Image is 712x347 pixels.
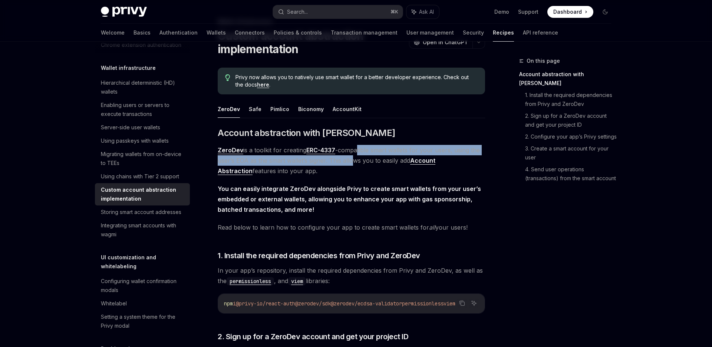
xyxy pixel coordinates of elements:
button: Copy the contents from the code block [457,298,467,308]
a: Enabling users or servers to execute transactions [95,98,190,121]
a: Integrating smart accounts with wagmi [95,219,190,241]
a: Security [463,24,484,42]
span: On this page [527,56,560,65]
a: Using passkeys with wallets [95,134,190,147]
span: 1. Install the required dependencies from Privy and ZeroDev [218,250,420,261]
a: User management [406,24,454,42]
div: Setting a system theme for the Privy modal [101,312,185,330]
div: Hierarchical deterministic (HD) wallets [101,78,185,96]
div: Migrating wallets from on-device to TEEs [101,150,185,168]
button: Open in ChatGPT [409,36,472,49]
a: ZeroDev [218,146,243,154]
a: Configuring wallet confirmation modals [95,275,190,297]
a: Whitelabel [95,297,190,310]
span: Privy now allows you to natively use smart wallet for a better developer experience. Check out th... [235,74,478,88]
button: Ask AI [469,298,479,308]
span: i [233,300,236,307]
span: 2. Sign up for a ZeroDev account and get your project ID [218,331,408,342]
span: npm [224,300,233,307]
a: Hierarchical deterministic (HD) wallets [95,76,190,98]
span: Open in ChatGPT [423,39,468,46]
button: ZeroDev [218,100,240,118]
div: Server-side user wallets [101,123,160,132]
a: Policies & controls [274,24,322,42]
code: viem [288,277,306,285]
span: ⌘ K [390,9,398,15]
span: Read below to learn how to configure your app to create smart wallets for your users! [218,222,485,233]
a: ERC-4337 [306,146,335,154]
a: 3. Create a smart account for your user [525,143,617,163]
img: dark logo [101,7,147,17]
button: Toggle dark mode [599,6,611,18]
a: Transaction management [331,24,398,42]
div: Using passkeys with wallets [101,136,169,145]
a: here [257,81,269,88]
button: Ask AI [406,5,439,19]
a: 4. Send user operations (transactions) from the smart account [525,163,617,184]
a: 1. Install the required dependencies from Privy and ZeroDev [525,89,617,110]
a: Custom account abstraction implementation [95,183,190,205]
span: permissionless [402,300,444,307]
a: 2. Configure your app’s Privy settings [525,131,617,143]
div: Enabling users or servers to execute transactions [101,101,185,119]
button: Safe [249,100,261,118]
button: Pimlico [270,100,289,118]
a: Recipes [493,24,514,42]
div: Custom account abstraction implementation [101,185,185,203]
a: Dashboard [547,6,593,18]
a: permissionless [227,277,274,285]
button: Biconomy [298,100,324,118]
a: Authentication [159,24,198,42]
button: AccountKit [333,100,362,118]
div: Integrating smart accounts with wagmi [101,221,185,239]
span: Account abstraction with [PERSON_NAME] [218,127,395,139]
span: @privy-io/react-auth [236,300,295,307]
a: API reference [523,24,558,42]
button: Search...⌘K [273,5,403,19]
code: permissionless [227,277,274,285]
a: Connectors [235,24,265,42]
svg: Tip [225,74,230,81]
a: Migrating wallets from on-device to TEEs [95,147,190,170]
a: Basics [133,24,151,42]
div: Search... [287,7,308,16]
strong: You can easily integrate ZeroDev alongside Privy to create smart wallets from your user’s embedde... [218,185,481,213]
em: all [429,224,435,231]
span: Dashboard [553,8,582,16]
span: is a toolkit for creating -compatible smart wallets for your users, using the user’s EOA as the s... [218,145,485,176]
a: Server-side user wallets [95,121,190,134]
h1: Custom account abstraction implementation [218,29,406,56]
a: viem [288,277,306,285]
div: Storing smart account addresses [101,208,181,217]
h5: Wallet infrastructure [101,64,156,72]
div: Using chains with Tier 2 support [101,172,179,181]
span: @zerodev/ecdsa-validator [331,300,402,307]
a: Support [518,8,538,16]
span: Ask AI [419,8,434,16]
a: Account abstraction with [PERSON_NAME] [519,68,617,89]
a: 2. Sign up for a ZeroDev account and get your project ID [525,110,617,131]
a: Using chains with Tier 2 support [95,170,190,183]
span: @zerodev/sdk [295,300,331,307]
a: Wallets [207,24,226,42]
span: In your app’s repository, install the required dependencies from Privy and ZeroDev, as well as th... [218,265,485,286]
a: Storing smart account addresses [95,205,190,219]
h5: UI customization and whitelabeling [101,253,190,271]
a: Demo [494,8,509,16]
a: Welcome [101,24,125,42]
div: Configuring wallet confirmation modals [101,277,185,295]
div: Whitelabel [101,299,127,308]
a: Setting a system theme for the Privy modal [95,310,190,333]
span: viem [444,300,455,307]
